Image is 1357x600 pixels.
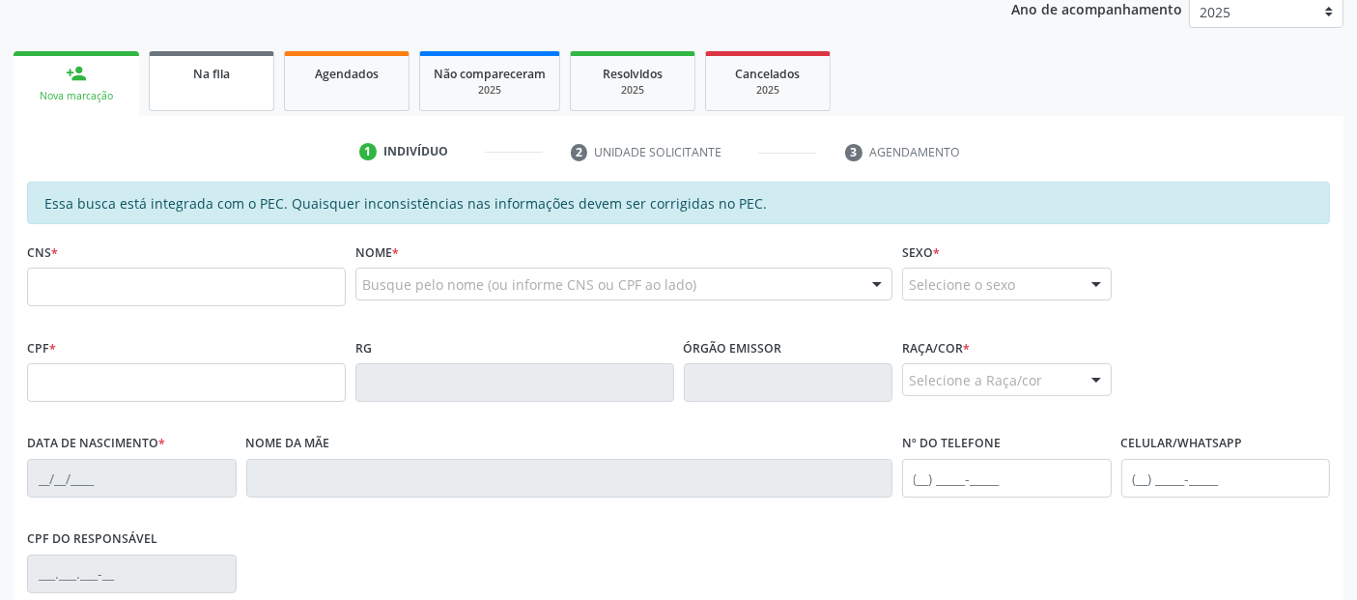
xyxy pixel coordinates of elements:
[1121,459,1331,498] input: (__) _____-_____
[355,333,372,363] label: RG
[27,333,56,363] label: CPF
[584,83,681,98] div: 2025
[193,66,230,82] span: Na fila
[902,429,1001,459] label: Nº do Telefone
[27,555,237,593] input: ___.___.___-__
[909,274,1015,295] span: Selecione o sexo
[902,238,940,268] label: Sexo
[27,182,1330,224] div: Essa busca está integrada com o PEC. Quaisquer inconsistências nas informações devem ser corrigid...
[383,143,448,160] div: Indivíduo
[434,66,546,82] span: Não compareceram
[603,66,663,82] span: Resolvidos
[359,143,377,160] div: 1
[902,333,970,363] label: Raça/cor
[27,459,237,498] input: __/__/____
[909,370,1042,390] span: Selecione a Raça/cor
[362,274,696,295] span: Busque pelo nome (ou informe CNS ou CPF ao lado)
[684,333,782,363] label: Órgão emissor
[1121,429,1243,459] label: Celular/WhatsApp
[66,63,87,84] div: person_add
[315,66,379,82] span: Agendados
[902,459,1112,498] input: (__) _____-_____
[355,238,399,268] label: Nome
[27,238,58,268] label: CNS
[27,525,157,555] label: CPF do responsável
[27,429,165,459] label: Data de nascimento
[720,83,816,98] div: 2025
[434,83,546,98] div: 2025
[246,429,330,459] label: Nome da mãe
[27,89,126,103] div: Nova marcação
[736,66,801,82] span: Cancelados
